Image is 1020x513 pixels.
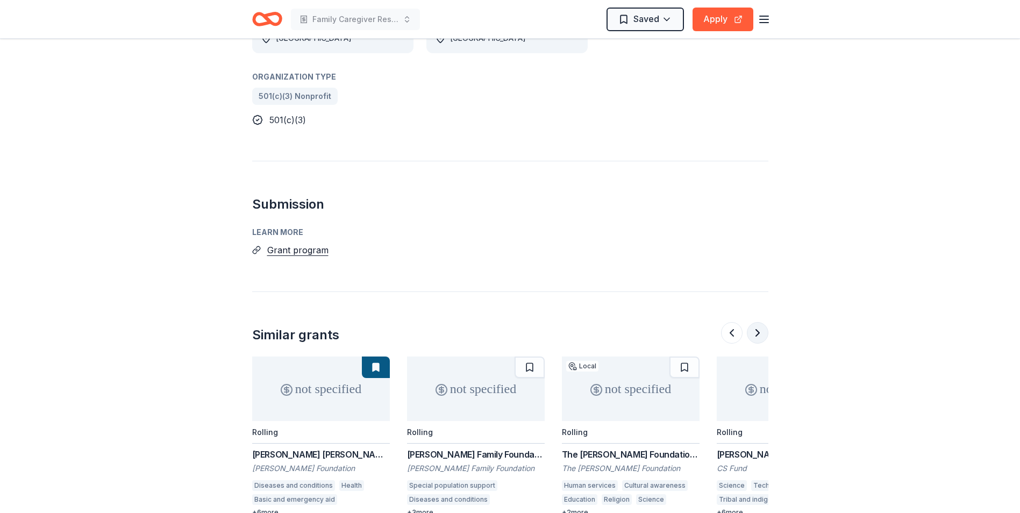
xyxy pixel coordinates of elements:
[562,448,700,461] div: The [PERSON_NAME] Foundation Grant
[717,448,854,461] div: [PERSON_NAME]
[693,8,753,31] button: Apply
[566,361,598,372] div: Local
[562,427,588,437] div: Rolling
[339,480,364,491] div: Health
[312,13,398,26] span: Family Caregiver Respite
[717,463,854,474] div: CS Fund
[751,480,794,491] div: Technology
[562,357,700,421] div: not specified
[633,12,659,26] span: Saved
[252,88,338,105] a: 501(c)(3) Nonprofit
[622,480,688,491] div: Cultural awareness
[717,427,743,437] div: Rolling
[252,6,282,32] a: Home
[717,494,819,505] div: Tribal and indigenous religions
[717,357,854,421] div: not specified
[562,480,618,491] div: Human services
[252,480,335,491] div: Diseases and conditions
[267,243,329,257] button: Grant program
[252,357,390,421] div: not specified
[407,427,433,437] div: Rolling
[407,480,497,491] div: Special population support
[259,90,331,103] span: 501(c)(3) Nonprofit
[602,494,632,505] div: Religion
[252,427,278,437] div: Rolling
[717,480,747,491] div: Science
[252,70,588,83] div: Organization Type
[607,8,684,31] button: Saved
[291,9,420,30] button: Family Caregiver Respite
[407,357,545,421] div: not specified
[407,448,545,461] div: [PERSON_NAME] Family Foundation Grant
[252,448,390,461] div: [PERSON_NAME] [PERSON_NAME]
[252,196,768,213] h2: Submission
[269,115,306,125] span: 501(c)(3)
[407,463,545,474] div: [PERSON_NAME] Family Foundation
[252,494,337,505] div: Basic and emergency aid
[252,463,390,474] div: [PERSON_NAME] Foundation
[562,463,700,474] div: The [PERSON_NAME] Foundation
[562,494,597,505] div: Education
[407,494,490,505] div: Diseases and conditions
[252,226,768,239] div: Learn more
[252,326,339,344] div: Similar grants
[636,494,666,505] div: Science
